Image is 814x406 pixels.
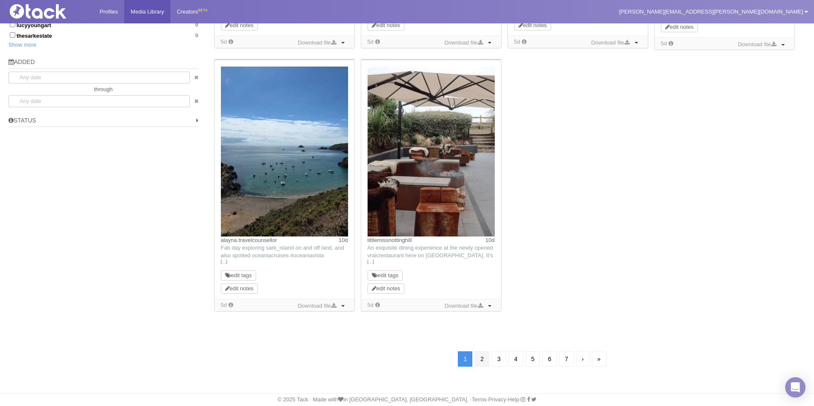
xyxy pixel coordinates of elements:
[225,285,254,292] a: edit notes
[221,245,344,342] span: Fab day exploring sark_island on and off land, and also spotted oceaniacruises #oceaniavista anch...
[8,95,190,107] input: Any date
[8,72,190,83] input: Any date
[492,351,506,367] a: 3
[519,22,547,28] a: edit notes
[508,396,519,403] a: Help
[661,40,667,47] time: Added: 14/08/2025, 09:27:56
[368,67,495,236] img: Image may contain: indoors, interior design, coffee table, furniture, table, architecture, buildi...
[221,39,227,45] time: Added: 14/08/2025, 09:28:02
[8,42,36,48] a: Show more
[368,237,412,243] a: littlemissnottinghill
[485,236,495,244] time: Posted: 09/08/2025, 10:21:51
[198,6,208,15] div: BETA
[6,4,91,19] img: Tack
[736,40,778,49] a: Download file
[339,236,348,244] time: Posted: 09/08/2025, 21:00:27
[592,351,606,367] a: Last
[190,95,198,107] a: clear
[368,302,374,308] time: Added: 14/08/2025, 09:27:55
[8,20,198,29] label: lucyyoungart
[195,32,198,39] span: 9
[368,245,493,327] span: An exquisite dining experience at the newly opened vraicrestaurant here on [GEOGRAPHIC_DATA]. It’...
[576,351,589,367] a: Next
[589,38,631,47] a: Download file
[526,351,540,367] a: 5
[8,31,198,39] label: thesarkestate
[10,22,15,27] input: lucyyoungart9
[475,351,489,367] a: 2
[514,39,520,45] time: Added: 14/08/2025, 09:27:58
[221,237,277,243] a: alayna.travelcounsellor
[2,396,812,403] div: © 2025 Tack · Made with in [GEOGRAPHIC_DATA], [GEOGRAPHIC_DATA]. · · · ·
[190,72,198,83] a: clear
[368,258,495,266] a: […]
[442,301,485,311] a: Download file
[488,396,506,403] a: Privacy
[368,39,374,45] time: Added: 14/08/2025, 09:28:01
[225,22,254,28] a: edit notes
[372,22,400,28] a: edit notes
[8,83,198,95] div: through
[372,285,400,292] a: edit notes
[665,24,694,30] a: edit notes
[8,59,198,69] h5: Added
[221,67,348,236] img: Image may contain: nature, outdoors, sea, water, sky, horizon, coast, shoreline, boat, transporta...
[225,272,252,278] a: edit tags
[442,38,485,47] a: Download file
[10,32,15,38] input: thesarkestate9
[221,258,348,266] a: […]
[542,351,557,367] a: 6
[559,351,574,367] a: 7
[295,301,338,311] a: Download file
[372,272,399,278] a: edit tags
[509,351,523,367] a: 4
[785,377,806,398] div: Open Intercom Messenger
[458,351,472,367] a: 1
[8,117,198,127] h5: Status
[195,22,198,28] span: 9
[295,38,338,47] a: Download file
[471,396,486,403] a: Terms
[221,302,227,308] time: Added: 14/08/2025, 09:27:56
